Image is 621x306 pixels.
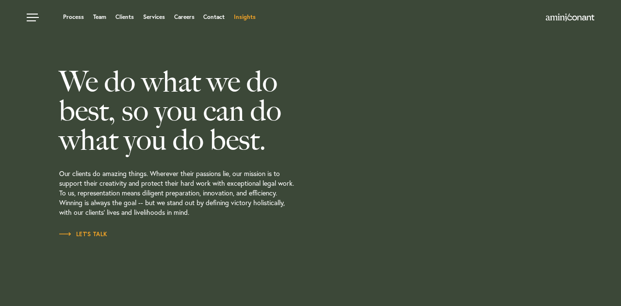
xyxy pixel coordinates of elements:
[115,14,134,20] a: Clients
[546,14,594,21] img: Amini & Conant
[93,14,106,20] a: Team
[59,231,108,237] span: Let’s Talk
[59,67,355,154] h2: We do what we do best, so you can do what you do best.
[59,154,355,229] p: Our clients do amazing things. Wherever their passions lie, our mission is to support their creat...
[174,14,195,20] a: Careers
[143,14,165,20] a: Services
[234,14,256,20] a: Insights
[203,14,225,20] a: Contact
[59,229,108,239] a: Let’s Talk
[63,14,84,20] a: Process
